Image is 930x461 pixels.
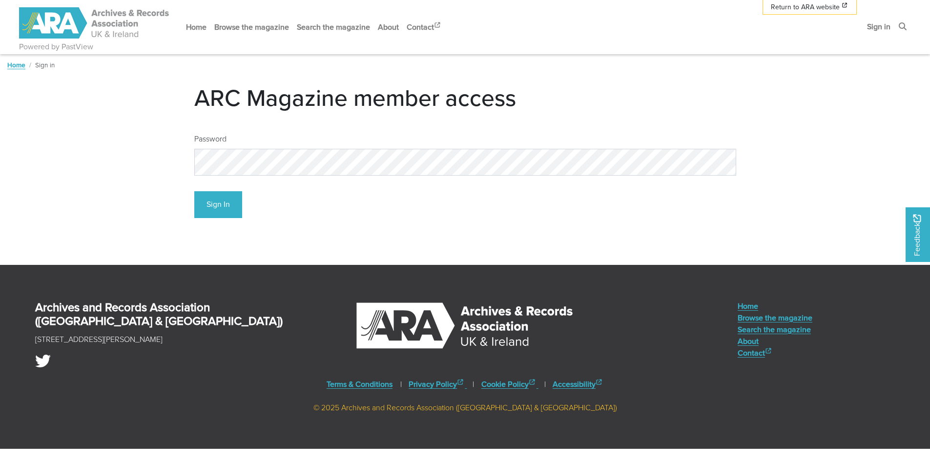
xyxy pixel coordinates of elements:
a: Accessibility [553,379,603,389]
a: Browse the magazine [210,14,293,40]
a: Terms & Conditions [327,379,393,389]
span: Return to ARA website [771,2,840,12]
span: Sign in [35,60,55,70]
h1: ARC Magazine member access [194,83,736,112]
a: Privacy Policy [409,379,467,389]
a: Home [182,14,210,40]
a: Home [738,300,812,312]
p: [STREET_ADDRESS][PERSON_NAME] [35,334,163,345]
strong: Archives and Records Association ([GEOGRAPHIC_DATA] & [GEOGRAPHIC_DATA]) [35,299,283,329]
a: Contact [738,347,812,359]
a: Browse the magazine [738,312,812,323]
a: Home [7,60,25,70]
img: Archives & Records Association (UK & Ireland) [355,300,575,351]
button: Sign In [194,191,242,218]
div: © 2025 Archives and Records Association ([GEOGRAPHIC_DATA] & [GEOGRAPHIC_DATA]) [7,402,923,414]
a: About [738,335,812,347]
label: Password [194,133,227,145]
a: Cookie Policy [481,379,538,389]
a: Powered by PastView [19,41,93,53]
a: Would you like to provide feedback? [906,207,930,262]
a: Search the magazine [293,14,374,40]
a: Sign in [863,14,894,40]
a: About [374,14,403,40]
a: ARA - ARC Magazine | Powered by PastView logo [19,2,170,44]
span: Feedback [911,215,923,256]
img: ARA - ARC Magazine | Powered by PastView [19,7,170,39]
a: Contact [403,14,446,40]
a: Search the magazine [738,323,812,335]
